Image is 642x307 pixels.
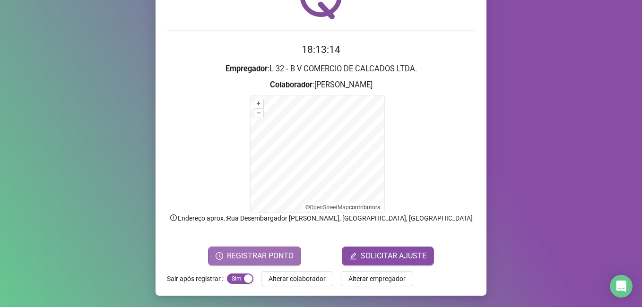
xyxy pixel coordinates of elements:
li: © contributors. [305,204,382,211]
strong: Empregador [226,64,268,73]
span: edit [349,252,357,260]
label: Sair após registrar [167,271,227,286]
button: + [254,99,263,108]
strong: Colaborador [270,80,312,89]
h3: : L 32 - B V COMERCIO DE CALCADOS LTDA. [167,63,475,75]
button: – [254,109,263,118]
span: info-circle [169,213,178,222]
span: Alterar colaborador [269,273,326,284]
a: OpenStreetMap [310,204,349,211]
div: Open Intercom Messenger [610,275,633,298]
button: REGISTRAR PONTO [208,247,301,265]
button: Alterar colaborador [261,271,333,286]
button: editSOLICITAR AJUSTE [342,247,434,265]
button: Alterar empregador [341,271,413,286]
span: SOLICITAR AJUSTE [361,250,426,262]
p: Endereço aprox. : Rua Desembargador [PERSON_NAME], [GEOGRAPHIC_DATA], [GEOGRAPHIC_DATA] [167,213,475,223]
span: Alterar empregador [348,273,406,284]
span: REGISTRAR PONTO [227,250,294,262]
span: clock-circle [216,252,223,260]
h3: : [PERSON_NAME] [167,79,475,91]
time: 18:13:14 [302,44,340,55]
